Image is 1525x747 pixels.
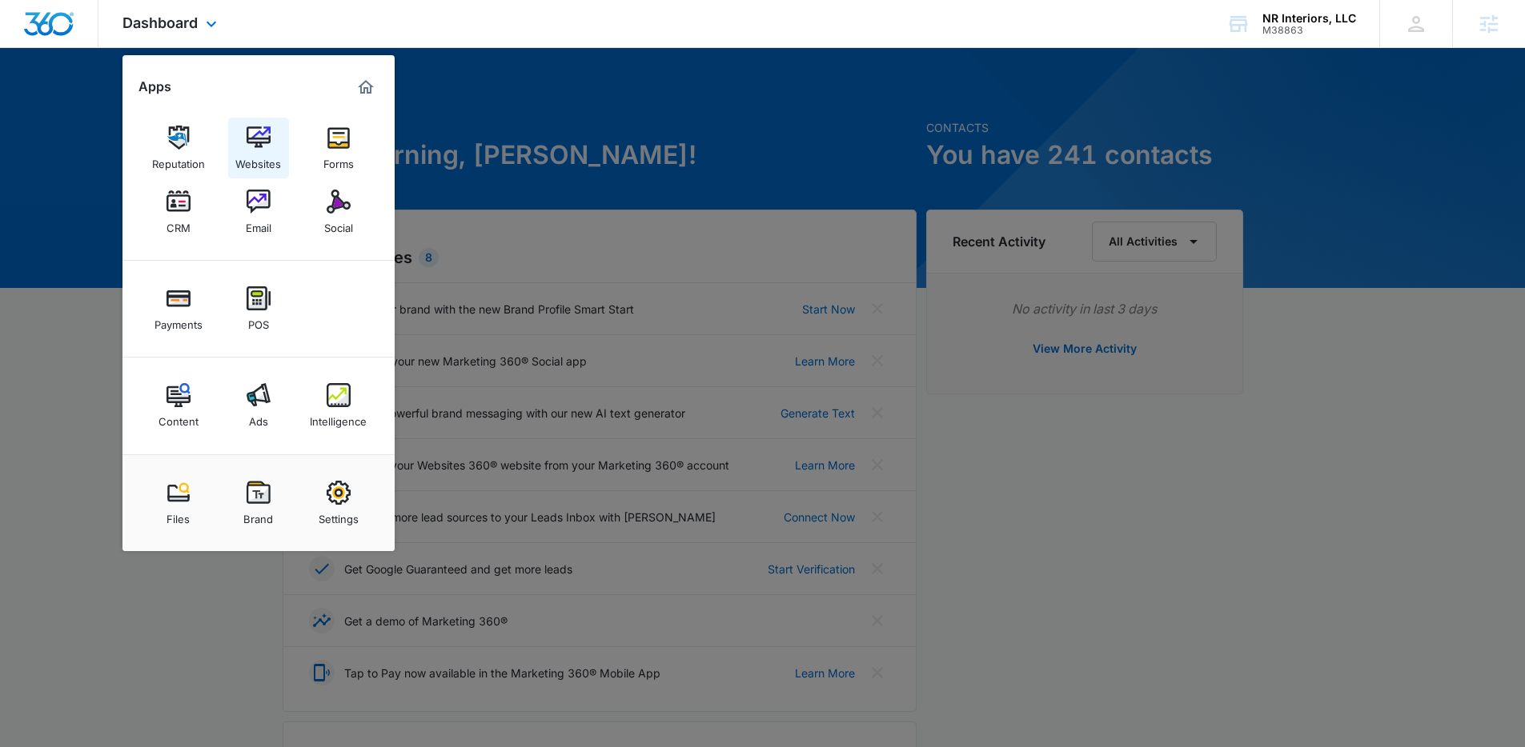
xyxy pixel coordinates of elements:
a: Forms [308,118,369,178]
div: Payments [155,310,203,331]
a: CRM [148,182,209,242]
div: Intelligence [310,407,367,428]
a: Payments [148,278,209,339]
div: Websites [235,150,281,170]
h2: Apps [138,79,171,94]
a: Reputation [148,118,209,178]
div: Ads [249,407,268,428]
a: Websites [228,118,289,178]
div: account name [1262,12,1356,25]
a: POS [228,278,289,339]
div: Files [167,505,190,525]
div: Reputation [152,150,205,170]
a: Ads [228,375,289,436]
div: Settings [319,505,359,525]
div: Email [246,214,271,234]
div: Brand [243,505,273,525]
a: Marketing 360® Dashboard [353,74,379,100]
a: Brand [228,473,289,533]
div: POS [248,310,269,331]
a: Social [308,182,369,242]
div: Forms [323,150,354,170]
a: Email [228,182,289,242]
a: Intelligence [308,375,369,436]
a: Content [148,375,209,436]
span: Dashboard [122,14,198,31]
div: account id [1262,25,1356,36]
a: Files [148,473,209,533]
div: Social [324,214,353,234]
a: Settings [308,473,369,533]
div: CRM [167,214,191,234]
div: Content [159,407,199,428]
